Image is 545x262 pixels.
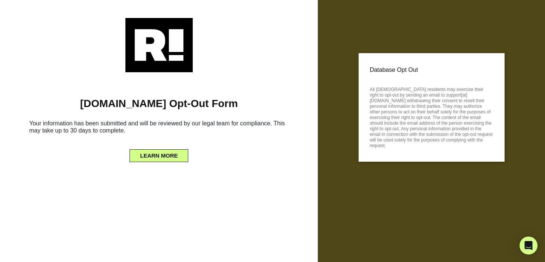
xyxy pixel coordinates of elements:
h6: Your information has been submitted and will be reviewed by our legal team for compliance. This m... [11,117,307,140]
a: LEARN MORE [130,150,188,156]
p: All [DEMOGRAPHIC_DATA] residents may exercise their right to opt-out by sending an email to suppo... [370,85,493,149]
button: LEARN MORE [130,149,188,162]
div: Open Intercom Messenger [520,237,538,255]
img: Retention.com [125,18,193,72]
p: Database Opt Out [370,64,493,76]
h1: [DOMAIN_NAME] Opt-Out Form [11,97,307,110]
